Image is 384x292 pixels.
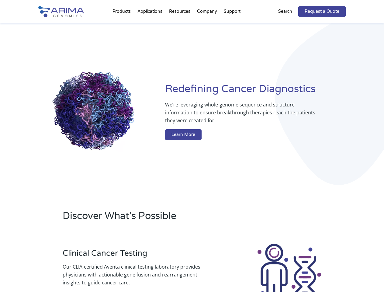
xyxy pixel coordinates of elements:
[278,8,292,16] p: Search
[165,82,346,101] h1: Redefining Cancer Diagnostics
[165,129,202,140] a: Learn More
[63,249,216,263] h3: Clinical Cancer Testing
[63,263,216,287] p: Our CLIA-certified Aventa clinical testing laboratory provides physicians with actionable gene fu...
[38,6,84,17] img: Arima-Genomics-logo
[63,209,265,228] h2: Discover What’s Possible
[298,6,346,17] a: Request a Quote
[354,263,384,292] iframe: Chat Widget
[165,101,321,129] p: We’re leveraging whole-genome sequence and structure information to ensure breakthrough therapies...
